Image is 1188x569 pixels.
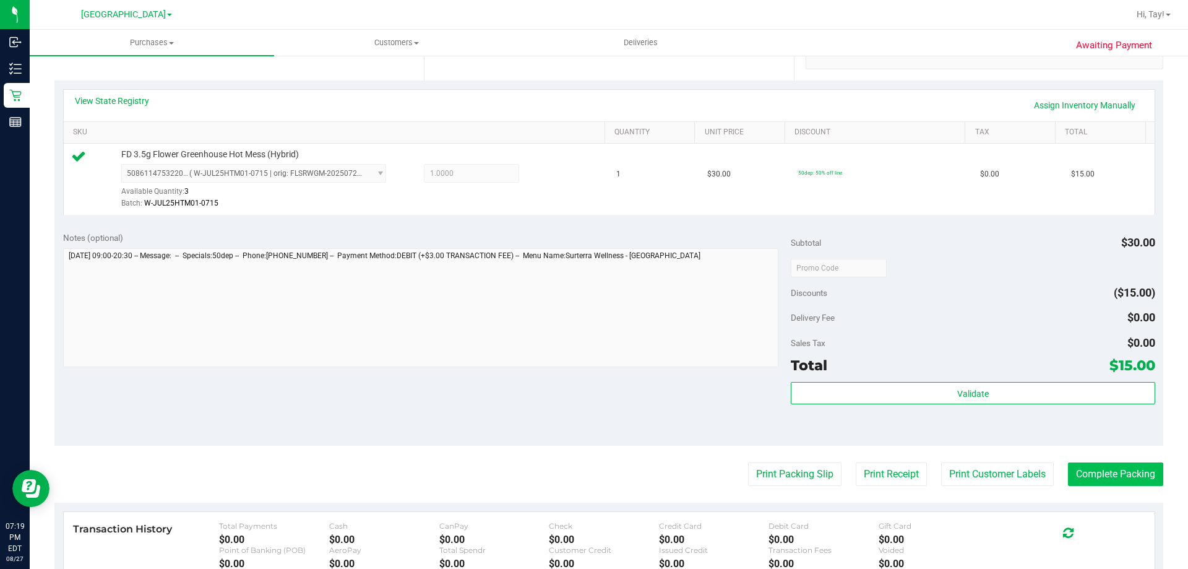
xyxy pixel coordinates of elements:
[707,168,731,180] span: $30.00
[439,534,549,545] div: $0.00
[9,89,22,102] inline-svg: Retail
[659,521,769,531] div: Credit Card
[9,116,22,128] inline-svg: Reports
[879,534,989,545] div: $0.00
[329,534,439,545] div: $0.00
[616,168,621,180] span: 1
[144,199,218,207] span: W-JUL25HTM01-0715
[549,521,659,531] div: Check
[941,463,1054,486] button: Print Customer Labels
[9,36,22,48] inline-svg: Inbound
[121,149,299,160] span: FD 3.5g Flower Greenhouse Hot Mess (Hybrid)
[549,545,659,555] div: Customer Credit
[1071,168,1095,180] span: $15.00
[439,521,549,531] div: CanPay
[879,521,989,531] div: Gift Card
[1114,286,1155,299] span: ($15.00)
[75,95,149,107] a: View State Registry
[659,545,769,555] div: Issued Credit
[1127,311,1155,324] span: $0.00
[9,63,22,75] inline-svg: Inventory
[659,534,769,545] div: $0.00
[329,521,439,531] div: Cash
[63,233,123,243] span: Notes (optional)
[1109,357,1155,374] span: $15.00
[329,545,439,555] div: AeroPay
[980,168,999,180] span: $0.00
[794,128,960,137] a: Discount
[791,382,1155,404] button: Validate
[705,128,780,137] a: Unit Price
[791,238,821,248] span: Subtotal
[519,30,763,56] a: Deliveries
[6,554,24,563] p: 08/27
[768,545,879,555] div: Transaction Fees
[1068,463,1163,486] button: Complete Packing
[30,37,274,48] span: Purchases
[1121,236,1155,249] span: $30.00
[614,128,690,137] a: Quantity
[73,128,600,137] a: SKU
[81,9,166,20] span: [GEOGRAPHIC_DATA]
[184,187,189,196] span: 3
[607,37,674,48] span: Deliveries
[957,389,989,399] span: Validate
[219,545,329,555] div: Point of Banking (POB)
[791,259,887,277] input: Promo Code
[798,170,842,176] span: 50dep: 50% off line
[791,357,827,374] span: Total
[975,128,1051,137] a: Tax
[1076,38,1152,53] span: Awaiting Payment
[768,534,879,545] div: $0.00
[549,534,659,545] div: $0.00
[791,282,827,304] span: Discounts
[439,545,549,555] div: Total Spendr
[1065,128,1140,137] a: Total
[12,470,49,507] iframe: Resource center
[1137,9,1164,19] span: Hi, Tay!
[219,534,329,545] div: $0.00
[856,463,927,486] button: Print Receipt
[1026,95,1143,116] a: Assign Inventory Manually
[219,521,329,531] div: Total Payments
[791,313,835,323] span: Delivery Fee
[121,183,400,207] div: Available Quantity:
[791,338,825,348] span: Sales Tax
[748,463,841,486] button: Print Packing Slip
[879,545,989,555] div: Voided
[275,37,518,48] span: Customers
[121,199,142,207] span: Batch:
[30,30,274,56] a: Purchases
[6,521,24,554] p: 07:19 PM EDT
[274,30,519,56] a: Customers
[1127,336,1155,349] span: $0.00
[768,521,879,531] div: Debit Card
